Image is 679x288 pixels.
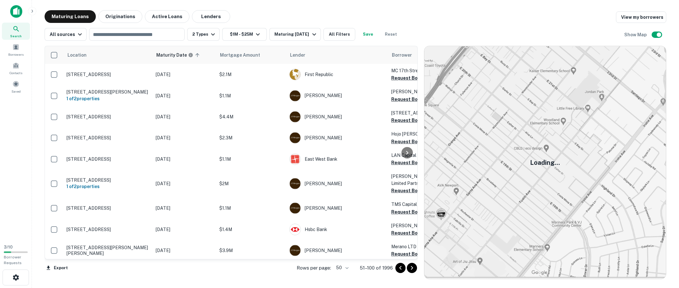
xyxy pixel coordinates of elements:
a: Search [2,23,30,40]
span: Saved [11,89,21,94]
p: Hojo [PERSON_NAME] [391,130,455,137]
p: [DATE] [156,226,213,233]
p: [STREET_ADDRESS] [67,72,149,77]
p: [STREET_ADDRESS] [67,114,149,120]
button: Request Borrower Info [391,138,443,145]
p: [STREET_ADDRESS] [67,227,149,232]
p: [PERSON_NAME] LLC [391,88,455,95]
img: picture [290,111,301,122]
span: Maturity dates displayed may be estimated. Please contact the lender for the most accurate maturi... [156,52,202,59]
p: TMS Capital Group LLC [391,201,455,208]
th: Mortgage Amount [216,46,286,64]
p: [DATE] [156,156,213,163]
div: [PERSON_NAME] [289,202,385,214]
p: MC 17th Street Properties LLC [391,67,455,74]
div: First Republic [289,69,385,80]
p: $1.1M [219,92,283,99]
img: picture [290,132,301,143]
h6: 1 of 2 properties [67,95,149,102]
p: [DATE] [156,180,213,187]
button: $1M - $25M [222,28,267,41]
button: 2 Types [187,28,220,41]
th: Location [63,46,152,64]
img: picture [290,224,301,235]
div: [PERSON_NAME] [289,111,385,123]
p: Merano LTD [391,243,455,250]
img: picture [290,203,301,214]
p: 51–100 of 1996 [360,264,393,272]
span: Borrower [392,51,412,59]
button: Save your search to get updates of matches that match your search criteria. [358,28,378,41]
div: Maturity dates displayed may be estimated. Please contact the lender for the most accurate maturi... [156,52,193,59]
p: [STREET_ADDRESS] [67,205,149,211]
button: Request Borrower Info [391,187,443,194]
button: Request Borrower Info [391,229,443,237]
th: Lender [286,46,388,64]
p: [DATE] [156,113,213,120]
span: Search [10,33,22,39]
p: $2.1M [219,71,283,78]
p: [STREET_ADDRESS] [67,177,149,183]
th: Borrower [388,46,458,64]
button: Go to next page [407,263,417,273]
p: [STREET_ADDRESS][PERSON_NAME][PERSON_NAME] [67,245,149,256]
img: picture [290,69,301,80]
p: $1.1M [219,205,283,212]
p: [DATE] [156,71,213,78]
div: Hsbc Bank [289,224,385,235]
span: Mortgage Amount [220,51,268,59]
p: [STREET_ADDRESS][PERSON_NAME] [67,89,149,95]
div: [PERSON_NAME] [289,245,385,256]
img: picture [290,154,301,165]
p: [STREET_ADDRESS] [67,135,149,141]
a: Contacts [2,60,30,77]
p: [STREET_ADDRESS] [67,156,149,162]
button: Go to previous page [395,263,406,273]
a: Borrowers [2,41,30,58]
button: Active Loans [145,10,189,23]
p: [DATE] [156,247,213,254]
p: $2.3M [219,134,283,141]
button: Request Borrower Info [391,250,443,258]
button: Reset [381,28,401,41]
img: picture [290,90,301,101]
span: Contacts [10,70,22,75]
th: Maturity dates displayed may be estimated. Please contact the lender for the most accurate maturi... [152,46,216,64]
div: Maturing [DATE] [274,31,318,38]
p: LAN Capital LLC [391,152,455,159]
button: Request Borrower Info [391,159,443,166]
p: [PERSON_NAME] Family Limited Partnership M [391,173,455,187]
button: Originations [98,10,142,23]
img: map-placeholder.webp [424,46,666,279]
a: Saved [2,78,30,95]
div: Chat Widget [647,237,679,268]
button: Request Borrower Info [391,116,443,124]
p: $1.1M [219,156,283,163]
img: capitalize-icon.png [10,5,22,18]
p: $1.4M [219,226,283,233]
span: Lender [290,51,305,59]
div: 50 [334,263,350,272]
button: Lenders [192,10,230,23]
div: [PERSON_NAME] [289,178,385,189]
h6: 1 of 2 properties [67,183,149,190]
button: Request Borrower Info [391,95,443,103]
h5: Loading... [530,158,560,167]
span: Borrowers [8,52,24,57]
span: 3 / 10 [4,245,13,249]
h6: Maturity Date [156,52,187,59]
img: picture [290,178,301,189]
p: [DATE] [156,205,213,212]
p: [DATE] [156,134,213,141]
p: Rows per page: [297,264,331,272]
button: All Filters [323,28,355,41]
div: East West Bank [289,153,385,165]
button: Request Borrower Info [391,208,443,216]
a: View my borrowers [616,11,666,23]
div: All sources [50,31,84,38]
p: [DATE] [156,92,213,99]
